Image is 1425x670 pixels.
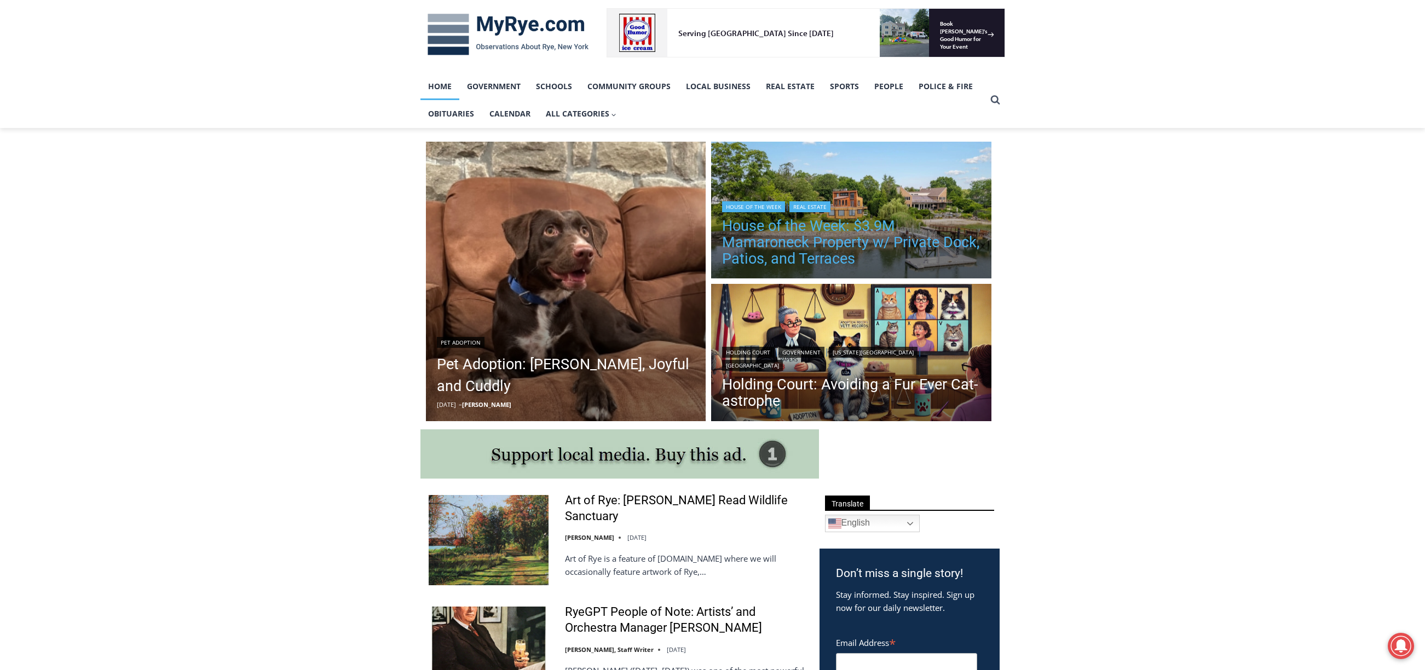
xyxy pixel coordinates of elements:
[459,400,462,409] span: –
[828,517,841,530] img: en
[286,109,507,133] span: Intern @ [DOMAIN_NAME]
[722,201,785,212] a: House of the Week
[420,73,985,128] nav: Primary Navigation
[426,142,706,422] img: (PHOTO: Ella. Contributed.)
[565,493,805,524] a: Art of Rye: [PERSON_NAME] Read Wildlife Sanctuary
[263,106,530,136] a: Intern @ [DOMAIN_NAME]
[678,73,758,100] a: Local Business
[722,345,980,371] div: | | |
[867,73,911,100] a: People
[722,218,980,267] a: House of the Week: $3.9M Mamaroneck Property w/ Private Dock, Patios, and Terraces
[778,347,824,358] a: Government
[722,360,783,371] a: [GEOGRAPHIC_DATA]
[911,73,980,100] a: Police & Fire
[722,347,774,358] a: Holding Court
[822,73,867,100] a: Sports
[711,142,991,282] a: Read More House of the Week: $3.9M Mamaroneck Property w/ Private Dock, Patios, and Terraces
[565,533,614,541] a: [PERSON_NAME]
[265,1,331,50] img: s_800_809a2aa2-bb6e-4add-8b5e-749ad0704c34.jpeg
[420,6,596,63] img: MyRye.com
[627,533,647,541] time: [DATE]
[836,565,983,582] h3: Don’t miss a single story!
[429,495,549,585] img: Art of Rye: Edith G. Read Wildlife Sanctuary
[437,353,695,397] a: Pet Adoption: [PERSON_NAME], Joyful and Cuddly
[580,73,678,100] a: Community Groups
[836,588,983,614] p: Stay informed. Stay inspired. Sign up now for our daily newsletter.
[420,100,482,127] a: Obituaries
[825,496,870,510] span: Translate
[528,73,580,100] a: Schools
[667,645,686,654] time: [DATE]
[565,552,805,578] p: Art of Rye is a feature of [DOMAIN_NAME] where we will occasionally feature artwork of Rye,…
[711,284,991,424] a: Read More Holding Court: Avoiding a Fur Ever Cat-astrophe
[711,284,991,424] img: DALLE 2025-08-10 Holding Court - humorous cat custody trial
[420,429,819,479] img: support local media, buy this ad
[420,73,459,100] a: Home
[789,201,830,212] a: Real Estate
[72,20,270,30] div: Serving [GEOGRAPHIC_DATA] Since [DATE]
[722,199,980,212] div: |
[462,400,511,409] a: [PERSON_NAME]
[333,11,381,42] h4: Book [PERSON_NAME]'s Good Humor for Your Event
[985,90,1005,110] button: View Search Form
[565,604,805,636] a: RyeGPT People of Note: Artists’ and Orchestra Manager [PERSON_NAME]
[722,376,980,409] a: Holding Court: Avoiding a Fur Ever Cat-astrophe
[325,3,395,50] a: Book [PERSON_NAME]'s Good Humor for Your Event
[437,337,484,348] a: Pet Adoption
[437,400,456,409] time: [DATE]
[711,142,991,282] img: 1160 Greacen Point Road, Mamaroneck
[3,113,107,154] span: Open Tues. - Sun. [PHONE_NUMBER]
[482,100,538,127] a: Calendar
[426,142,706,422] a: Read More Pet Adoption: Ella, Joyful and Cuddly
[113,68,161,131] div: "the precise, almost orchestrated movements of cutting and assembling sushi and [PERSON_NAME] mak...
[459,73,528,100] a: Government
[276,1,517,106] div: "[PERSON_NAME] and I covered the [DATE] Parade, which was a really eye opening experience as I ha...
[825,515,920,532] a: English
[538,100,625,127] button: Child menu of All Categories
[836,632,977,651] label: Email Address
[1,110,110,136] a: Open Tues. - Sun. [PHONE_NUMBER]
[565,645,654,654] a: [PERSON_NAME], Staff Writer
[829,347,918,358] a: [US_STATE][GEOGRAPHIC_DATA]
[758,73,822,100] a: Real Estate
